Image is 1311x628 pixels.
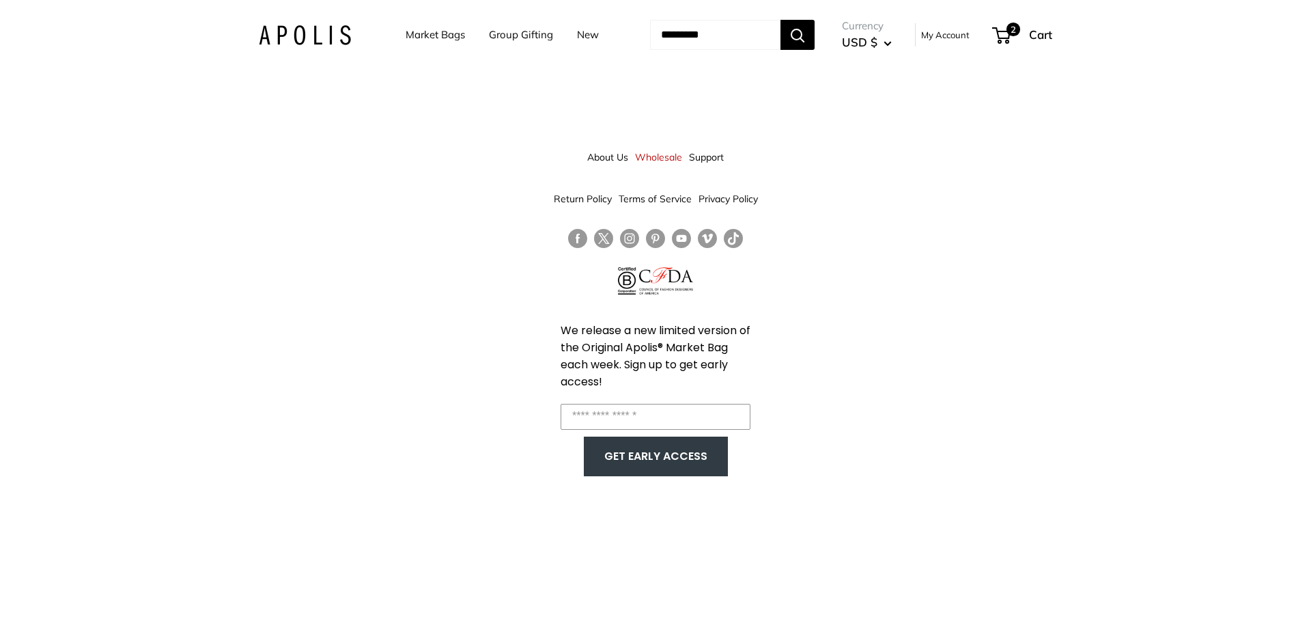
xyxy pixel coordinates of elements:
a: Support [689,145,724,169]
a: Follow us on Pinterest [646,229,665,249]
a: Terms of Service [619,187,692,211]
a: About Us [587,145,628,169]
a: Market Bags [406,25,465,44]
input: Enter your email [561,404,750,430]
a: Follow us on Tumblr [724,229,743,249]
a: Follow us on Twitter [594,229,613,254]
a: Follow us on Facebook [568,229,587,249]
a: 2 Cart [993,24,1052,46]
span: 2 [1006,23,1020,36]
a: Follow us on YouTube [672,229,691,249]
img: Certified B Corporation [618,267,636,295]
a: Follow us on Instagram [620,229,639,249]
a: Privacy Policy [699,187,758,211]
button: USD $ [842,31,892,53]
span: Currency [842,16,892,36]
button: GET EARLY ACCESS [597,443,714,469]
span: We release a new limited version of the Original Apolis® Market Bag each week. Sign up to get ear... [561,323,750,390]
img: Apolis [259,25,351,45]
img: Council of Fashion Designers of America Member [639,267,693,295]
a: My Account [921,27,970,43]
a: Wholesale [635,145,682,169]
a: New [577,25,599,44]
span: Cart [1029,27,1052,42]
span: USD $ [842,35,877,49]
a: Follow us on Vimeo [698,229,717,249]
a: Return Policy [554,187,612,211]
input: Search... [650,20,780,50]
a: Group Gifting [489,25,553,44]
button: Search [780,20,815,50]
